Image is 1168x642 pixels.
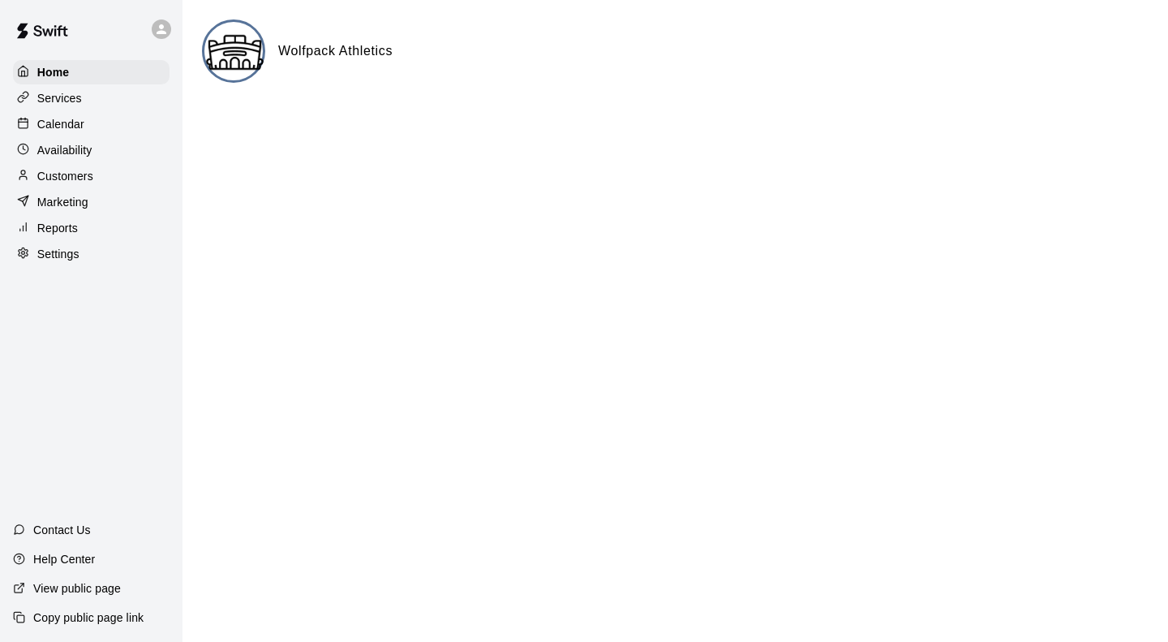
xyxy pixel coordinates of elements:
[37,246,79,262] p: Settings
[37,116,84,132] p: Calendar
[13,60,170,84] a: Home
[13,164,170,188] a: Customers
[33,610,144,626] p: Copy public page link
[37,220,78,236] p: Reports
[13,138,170,162] a: Availability
[13,190,170,214] a: Marketing
[37,168,93,184] p: Customers
[37,90,82,106] p: Services
[204,22,265,83] img: Wolfpack Athletics logo
[13,242,170,266] a: Settings
[33,522,91,538] p: Contact Us
[33,551,95,567] p: Help Center
[33,580,121,597] p: View public page
[13,112,170,136] a: Calendar
[37,142,92,158] p: Availability
[278,41,393,62] h6: Wolfpack Athletics
[13,216,170,240] a: Reports
[37,64,70,80] p: Home
[13,86,170,110] a: Services
[37,194,88,210] p: Marketing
